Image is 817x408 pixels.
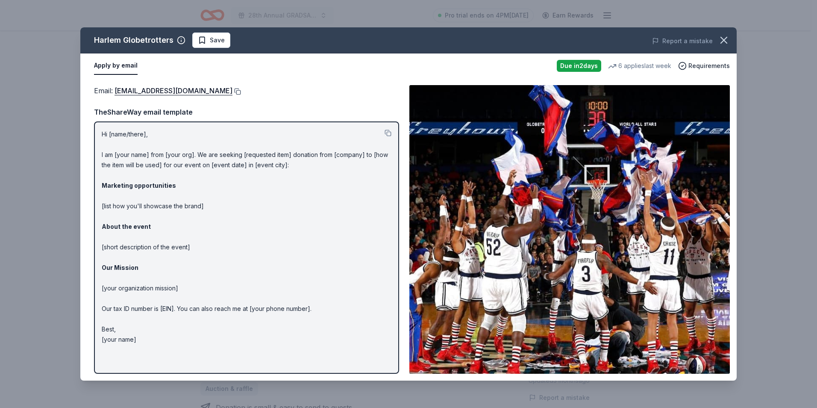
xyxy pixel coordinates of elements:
[94,86,232,95] span: Email :
[678,61,730,71] button: Requirements
[102,129,391,345] p: Hi [name/there], I am [your name] from [your org]. We are seeking [requested item] donation from ...
[102,182,176,189] strong: Marketing opportunities
[115,85,232,96] a: [EMAIL_ADDRESS][DOMAIN_NAME]
[608,61,671,71] div: 6 applies last week
[652,36,713,46] button: Report a mistake
[94,57,138,75] button: Apply by email
[94,106,399,118] div: TheShareWay email template
[557,60,601,72] div: Due in 2 days
[94,33,173,47] div: Harlem Globetrotters
[192,33,230,48] button: Save
[102,223,151,230] strong: About the event
[409,85,730,374] img: Image for Harlem Globetrotters
[102,264,138,271] strong: Our Mission
[210,35,225,45] span: Save
[688,61,730,71] span: Requirements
